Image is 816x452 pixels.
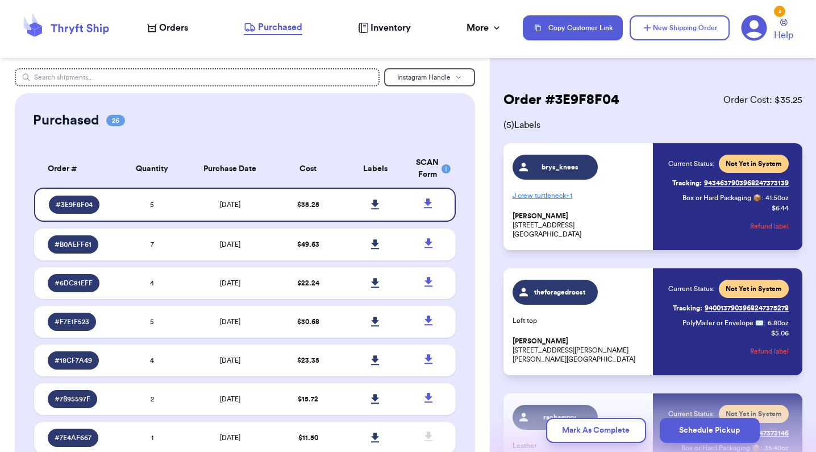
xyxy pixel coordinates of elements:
[297,241,319,248] span: $ 49.63
[750,339,789,364] button: Refund label
[150,201,154,208] span: 5
[416,157,442,181] div: SCAN Form
[55,356,92,365] span: # 18CF7A49
[761,193,763,202] span: :
[513,337,568,346] span: [PERSON_NAME]
[513,212,568,221] span: [PERSON_NAME]
[150,318,154,325] span: 5
[298,434,318,441] span: $ 11.50
[55,395,90,404] span: # 7B95597F
[726,159,782,168] span: Not Yet in System
[774,19,793,42] a: Help
[467,21,502,35] div: More
[297,318,319,325] span: $ 30.68
[513,212,646,239] p: [STREET_ADDRESS] [GEOGRAPHIC_DATA]
[513,316,646,325] p: Loft top
[682,320,764,326] span: PolyMailer or Envelope ✉️
[151,241,154,248] span: 7
[750,214,789,239] button: Refund label
[220,280,240,287] span: [DATE]
[546,418,646,443] button: Mark As Complete
[220,241,240,248] span: [DATE]
[159,21,188,35] span: Orders
[297,280,319,287] span: $ 22.24
[55,279,93,288] span: # 6DC81EFF
[503,118,802,132] span: ( 5 ) Labels
[220,357,240,364] span: [DATE]
[342,150,409,188] th: Labels
[298,396,318,403] span: $ 15.72
[297,201,319,208] span: $ 35.25
[771,329,789,338] p: $ 5.06
[358,21,411,35] a: Inventory
[151,434,153,441] span: 1
[297,357,319,364] span: $ 23.35
[33,111,99,130] h2: Purchased
[384,68,475,86] button: Instagram Handle
[220,201,240,208] span: [DATE]
[533,163,587,172] span: brys_knees
[741,15,767,41] a: 2
[274,150,342,188] th: Cost
[106,115,125,126] span: 26
[513,186,646,205] p: J crew turtleneck
[258,20,302,34] span: Purchased
[55,240,91,249] span: # B0AEFF61
[56,200,93,209] span: # 3E9F8F04
[150,280,154,287] span: 4
[630,15,730,40] button: New Shipping Order
[186,150,274,188] th: Purchase Date
[15,68,380,86] input: Search shipments...
[673,304,702,313] span: Tracking:
[220,396,240,403] span: [DATE]
[765,193,789,202] span: 41.50 oz
[533,288,587,297] span: theforagedroost
[150,357,154,364] span: 4
[672,179,702,188] span: Tracking:
[220,434,240,441] span: [DATE]
[723,93,802,107] span: Order Cost: $ 35.25
[147,21,188,35] a: Orders
[523,15,623,40] button: Copy Customer Link
[668,159,714,168] span: Current Status:
[513,337,646,364] p: [STREET_ADDRESS][PERSON_NAME] [PERSON_NAME][GEOGRAPHIC_DATA]
[768,318,789,327] span: 6.80 oz
[682,194,761,201] span: Box or Hard Packaging 📦
[220,318,240,325] span: [DATE]
[566,192,572,199] span: + 1
[660,418,760,443] button: Schedule Pickup
[774,28,793,42] span: Help
[673,299,789,317] a: Tracking:9400137903968247375278
[397,74,451,81] span: Instagram Handle
[774,6,785,17] div: 2
[370,21,411,35] span: Inventory
[772,204,789,213] p: $ 6.44
[55,317,89,326] span: # F7E1F523
[668,284,714,293] span: Current Status:
[118,150,186,188] th: Quantity
[244,20,302,35] a: Purchased
[503,91,619,109] h2: Order # 3E9F8F04
[34,150,118,188] th: Order #
[726,284,782,293] span: Not Yet in System
[55,433,91,442] span: # 7E4AF667
[672,174,789,192] a: Tracking:9434637903968247373139
[151,396,154,403] span: 2
[764,318,765,327] span: :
